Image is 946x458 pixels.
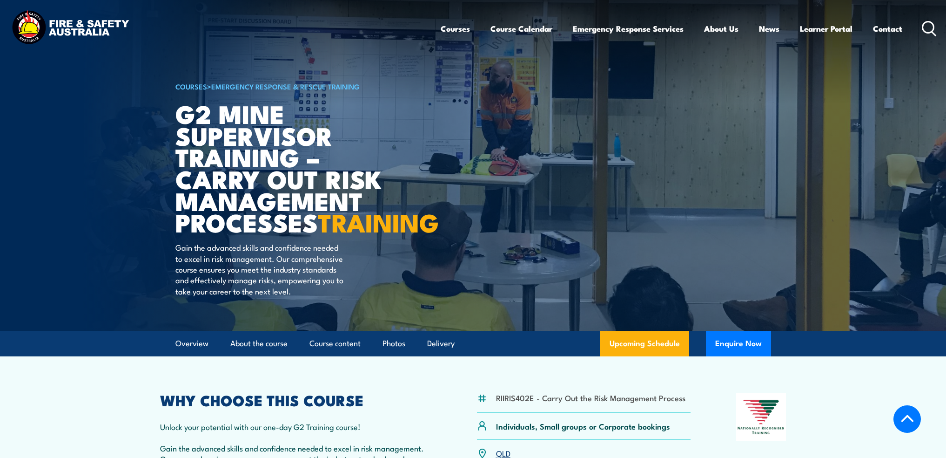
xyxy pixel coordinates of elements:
a: Courses [441,16,470,41]
h6: > [175,81,405,92]
a: Overview [175,331,208,356]
h1: G2 Mine Supervisor Training – Carry Out Risk Management Processes [175,103,405,233]
h2: WHY CHOOSE THIS COURSE [160,393,432,406]
a: About Us [704,16,738,41]
a: Delivery [427,331,455,356]
a: News [759,16,779,41]
a: Emergency Response & Rescue Training [211,81,360,91]
a: COURSES [175,81,207,91]
a: About the course [230,331,288,356]
button: Enquire Now [706,331,771,356]
a: Course Calendar [490,16,552,41]
a: Photos [382,331,405,356]
p: Unlock your potential with our one-day G2 Training course! [160,421,432,432]
a: Learner Portal [800,16,852,41]
a: Emergency Response Services [573,16,684,41]
strong: TRAINING [318,202,439,241]
li: RIIRIS402E - Carry Out the Risk Management Process [496,392,685,403]
p: Individuals, Small groups or Corporate bookings [496,421,670,431]
p: Gain the advanced skills and confidence needed to excel in risk management. Our comprehensive cou... [175,242,345,296]
a: Contact [873,16,902,41]
a: Course content [309,331,361,356]
img: Nationally Recognised Training logo. [736,393,786,441]
a: Upcoming Schedule [600,331,689,356]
